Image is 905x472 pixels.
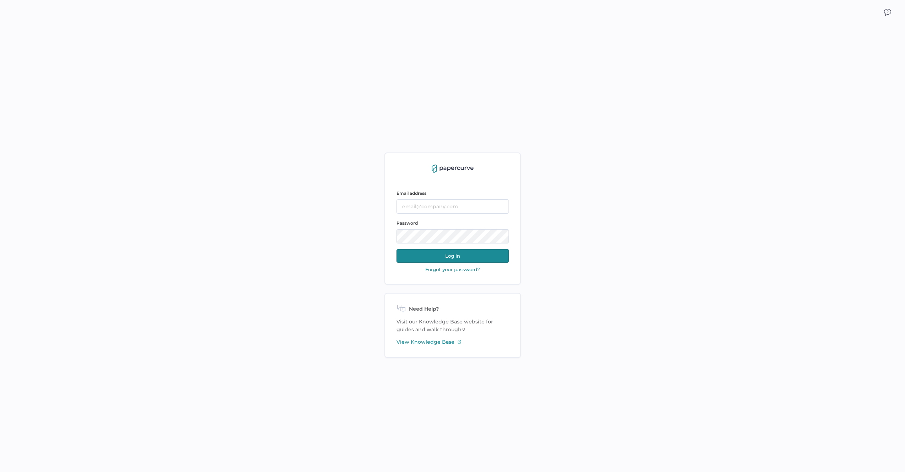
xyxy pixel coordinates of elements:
img: need-help-icon.d526b9f7.svg [396,305,406,313]
span: Password [396,220,418,226]
img: icon_chat.2bd11823.svg [884,9,891,16]
div: Need Help? [396,305,509,313]
span: View Knowledge Base [396,338,454,346]
div: Visit our Knowledge Base website for guides and walk throughs! [384,293,521,358]
button: Log in [396,249,509,263]
img: external-link-icon-3.58f4c051.svg [457,340,462,344]
span: Email address [396,191,426,196]
button: Forgot your password? [423,266,482,273]
img: papercurve-logo-colour.7244d18c.svg [432,165,474,173]
input: email@company.com [396,199,509,214]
